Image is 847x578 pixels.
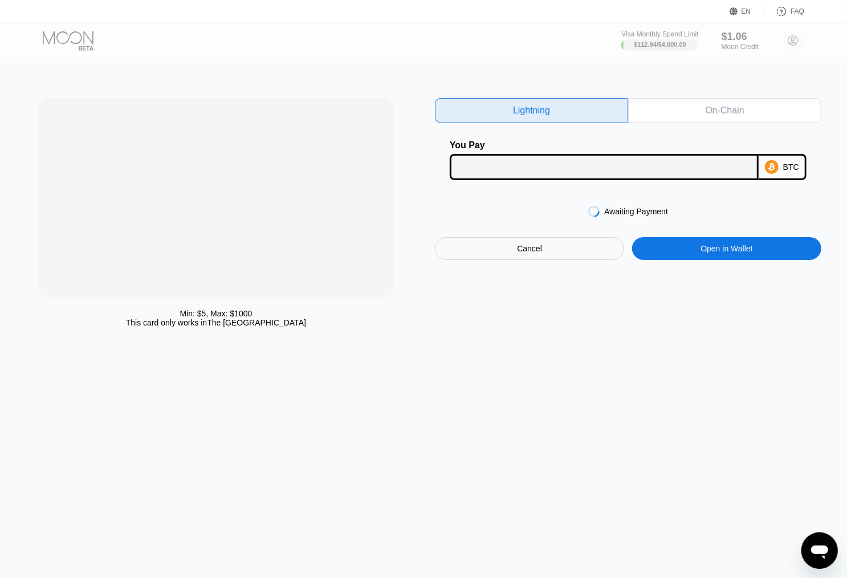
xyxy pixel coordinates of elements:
[783,162,799,172] div: BTC
[621,30,698,38] div: Visa Monthly Spend Limit
[632,237,821,260] div: Open in Wallet
[435,98,628,123] div: Lightning
[764,6,804,17] div: FAQ
[180,309,252,318] div: Min: $ 5 , Max: $ 1000
[705,105,744,116] div: On-Chain
[730,6,764,17] div: EN
[513,105,550,116] div: Lightning
[435,140,821,180] div: You PayBTC
[450,140,759,150] div: You Pay
[517,243,542,254] div: Cancel
[126,318,306,327] div: This card only works in The [GEOGRAPHIC_DATA]
[634,41,686,48] div: $112.94 / $4,000.00
[701,243,752,254] div: Open in Wallet
[628,98,821,123] div: On-Chain
[801,532,838,569] iframe: Кнопка запуска окна обмена сообщениями
[742,7,751,15] div: EN
[621,30,698,51] div: Visa Monthly Spend Limit$112.94/$4,000.00
[791,7,804,15] div: FAQ
[604,207,668,216] div: Awaiting Payment
[435,237,624,260] div: Cancel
